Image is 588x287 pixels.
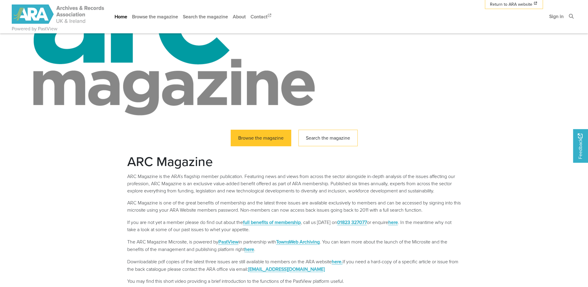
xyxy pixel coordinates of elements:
a: full benefits of membership [243,219,301,225]
a: Contact [248,9,275,25]
a: [EMAIL_ADDRESS][DOMAIN_NAME] [248,266,325,272]
a: here [388,219,398,225]
p: The ARC Magazine Microsite, is powered by in partnership with . You can learn more about the laun... [127,238,461,253]
a: Home [112,9,130,25]
a: Would you like to provide feedback? [573,129,588,163]
a: here. [332,258,343,265]
a: Sign in [547,8,566,24]
a: About [230,9,248,25]
a: Search the magazine [298,130,358,146]
a: 01823 327077 [337,219,367,225]
span: Feedback [577,134,584,159]
p: ARC Magazine is the ARA’s flagship member publication. Featuring news and views from across the s... [127,173,461,195]
span: Return to ARA website [490,1,532,8]
p: If you are not yet a member please do find out about the , call us [DATE] on or enquire . In the ... [127,219,461,233]
a: Browse the magazine [130,9,180,25]
a: PastView [218,238,239,245]
p: ARC Magazine is one of the great benefits of membership and the latest three issues are available... [127,199,461,214]
p: Downloadable pdf copies of the latest three issues are still available to members on the ARA webs... [127,258,461,273]
a: Browse the magazine [231,130,291,146]
a: Search the magazine [180,9,230,25]
a: ARA - ARC Magazine | Powered by PastView logo [12,1,105,27]
a: Powered by PastView [12,25,57,32]
a: here [245,246,254,252]
h2: ARC Magazine [127,153,461,169]
p: You may find this short video providing a brief introduction to the functions of the PastView pla... [127,278,461,285]
img: ARA - ARC Magazine | Powered by PastView [12,5,105,24]
a: TownsWeb Archiving [276,238,320,245]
